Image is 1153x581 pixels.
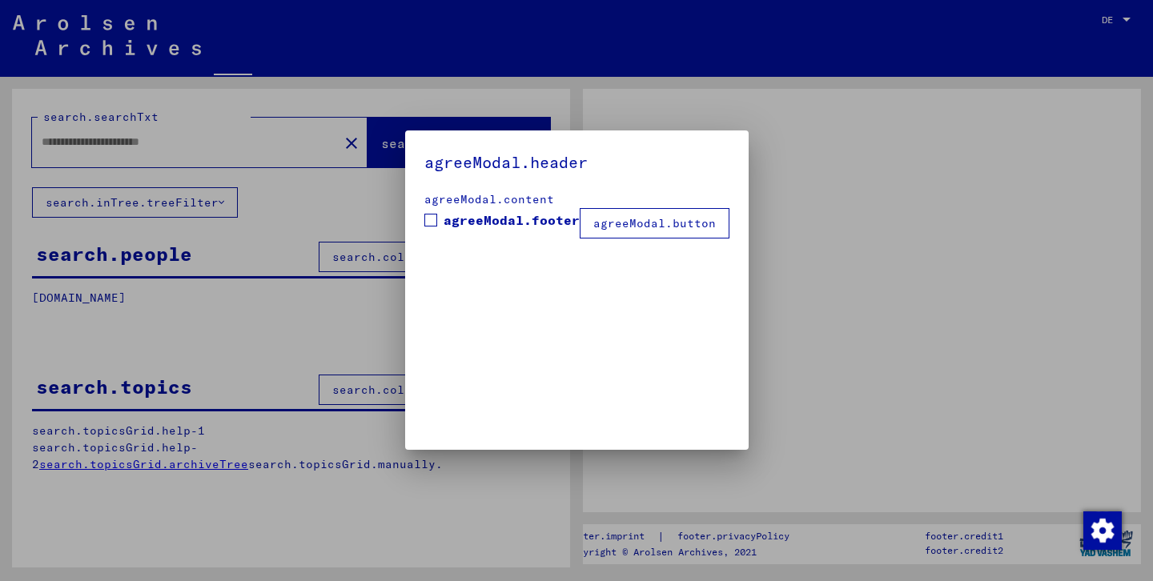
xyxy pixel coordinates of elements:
[444,210,580,230] span: agreeModal.footer
[1083,511,1122,550] img: Change consent
[424,150,729,175] h5: agreeModal.header
[1083,511,1121,549] div: Change consent
[580,208,729,238] button: agreeModal.button
[424,191,729,208] div: agreeModal.content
